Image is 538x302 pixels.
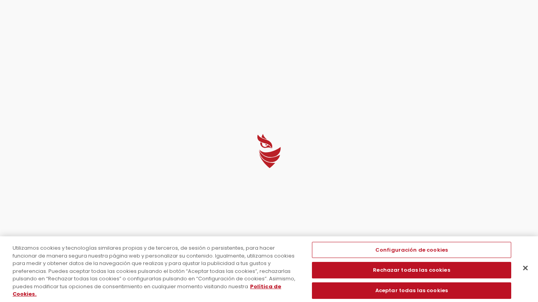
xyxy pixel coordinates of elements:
a: Más información sobre su privacidad, se abre en una nueva pestaña [13,283,281,298]
button: Aceptar todas las cookies [312,282,511,299]
button: Cerrar [517,259,534,276]
button: Rechazar todas las cookies [312,262,511,278]
div: Utilizamos cookies y tecnologías similares propias y de terceros, de sesión o persistentes, para ... [13,244,296,298]
button: Configuración de cookies, Abre el cuadro de diálogo del centro de preferencias. [312,242,511,258]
